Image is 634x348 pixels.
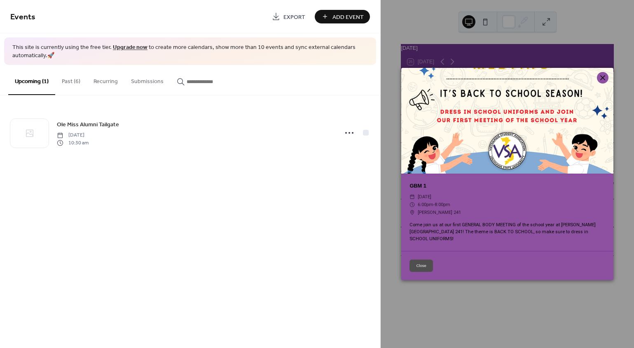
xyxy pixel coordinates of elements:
[435,202,450,207] span: 8:00pm
[87,65,124,94] button: Recurring
[418,202,433,207] span: 6:00pm
[418,209,461,216] span: [PERSON_NAME] 241
[433,202,435,207] span: -
[10,9,35,25] span: Events
[8,65,55,95] button: Upcoming (1)
[12,44,368,60] span: This site is currently using the free tier. to create more calendars, show more than 10 events an...
[55,65,87,94] button: Past (6)
[113,42,147,53] a: Upgrade now
[57,139,89,146] span: 10:30 am
[401,222,613,242] div: Come join us at our first GENERAL BODY MEETING of the school year at [PERSON_NAME][GEOGRAPHIC_DAT...
[409,260,433,272] button: Close
[266,10,311,23] a: Export
[57,132,89,139] span: [DATE]
[418,193,431,201] span: [DATE]
[401,182,613,190] div: GBM 1
[315,10,370,23] button: Add Event
[332,13,364,21] span: Add Event
[57,120,119,129] a: Ole Miss Alumni Tailgate
[57,121,119,129] span: Ole Miss Alumni Tailgate
[409,209,415,216] div: ​
[124,65,170,94] button: Submissions
[409,201,415,209] div: ​
[409,193,415,201] div: ​
[283,13,305,21] span: Export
